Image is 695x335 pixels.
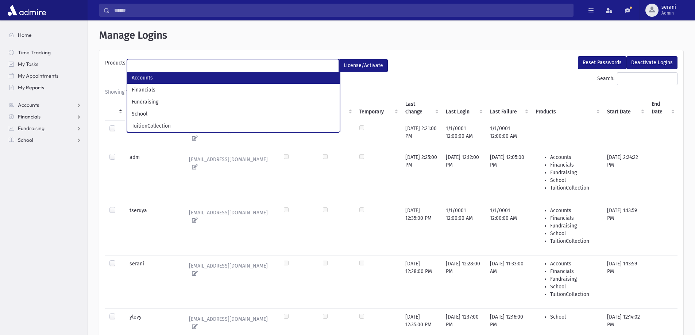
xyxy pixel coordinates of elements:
td: [DATE] 12:28:00 PM [441,255,486,308]
div: Showing 1 to 11 of 11 entries [105,88,677,96]
td: [DATE] 1:13:59 PM [603,202,647,255]
td: tseruya [125,202,179,255]
span: My Reports [18,84,44,91]
li: TuitionCollection [127,120,340,132]
span: Home [18,32,32,38]
a: Time Tracking [3,47,87,58]
li: Accounts [550,153,599,161]
td: 1/1/0001 12:00:00 AM [486,120,531,149]
a: School [3,134,87,146]
label: Products [105,59,127,69]
th: Products : activate to sort column ascending [531,96,603,120]
a: Financials [3,111,87,122]
span: Admin [661,10,676,16]
li: Financials [550,214,599,222]
td: [DATE] 2:24:22 PM [603,149,647,202]
button: Deactivate Logins [626,56,677,69]
li: Accounts [550,260,599,268]
td: [DATE] 12:12:00 PM [441,149,486,202]
a: [EMAIL_ADDRESS][DOMAIN_NAME] [183,207,275,226]
td: serani [125,255,179,308]
button: License/Activate [339,59,388,72]
td: 1/1/0001 12:00:00 AM [441,120,486,149]
li: Fundraising [550,222,599,230]
th: End Date : activate to sort column ascending [647,96,677,120]
img: AdmirePro [6,3,48,17]
li: TuitionCollection [550,237,599,245]
td: user [125,120,179,149]
th: Last Login : activate to sort column ascending [441,96,486,120]
a: My Tasks [3,58,87,70]
li: School [550,176,599,184]
a: [EMAIL_ADDRESS][DOMAIN_NAME] [183,313,275,333]
a: My Reports [3,82,87,93]
li: Accounts [550,207,599,214]
span: My Appointments [18,73,58,79]
li: Financials [550,161,599,169]
th: Code : activate to sort column ascending [125,96,179,120]
h1: Manage Logins [99,29,683,42]
a: [EMAIL_ADDRESS][DOMAIN_NAME] [183,153,275,173]
li: TuitionCollection [550,291,599,298]
a: [EMAIL_ADDRESS][DOMAIN_NAME] [183,260,275,280]
button: Reset Passwords [578,56,626,69]
li: Financials [550,268,599,275]
li: School [550,230,599,237]
li: Fundraising [550,169,599,176]
th: : activate to sort column descending [105,96,125,120]
th: Start Date : activate to sort column ascending [603,96,647,120]
input: Search: [617,72,677,85]
input: Search [110,4,573,17]
span: School [18,137,33,143]
span: serani [661,4,676,10]
li: Financials [127,84,340,96]
span: Time Tracking [18,49,51,56]
td: [DATE] 2:25:00 PM [401,149,441,202]
td: [DATE] 11:33:00 AM [486,255,531,308]
a: Accounts [3,99,87,111]
a: [EMAIL_ADDRESS][DOMAIN_NAME] [183,125,275,144]
label: Search: [597,72,677,85]
a: Fundraising [3,122,87,134]
td: 1/1/0001 12:00:00 AM [486,202,531,255]
a: Home [3,29,87,41]
li: Accounts [127,72,340,84]
li: Fundraising [127,96,340,108]
li: Fundraising [550,275,599,283]
td: [DATE] 2:21:00 PM [401,120,441,149]
span: Accounts [18,102,39,108]
a: My Appointments [3,70,87,82]
li: School [127,108,340,120]
td: [DATE] 12:28:00 PM [401,255,441,308]
td: [DATE] 12:35:00 PM [401,202,441,255]
th: Temporary : activate to sort column ascending [355,96,401,120]
td: [DATE] 1:13:59 PM [603,255,647,308]
li: School [550,313,599,321]
td: [DATE] 12:05:00 PM [486,149,531,202]
span: Financials [18,113,40,120]
th: Last Change : activate to sort column ascending [401,96,441,120]
li: School [550,283,599,291]
td: 1/1/0001 12:00:00 AM [441,202,486,255]
li: TuitionCollection [550,184,599,192]
span: My Tasks [18,61,38,67]
span: Fundraising [18,125,45,132]
th: Last Failure : activate to sort column ascending [486,96,531,120]
td: adm [125,149,179,202]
